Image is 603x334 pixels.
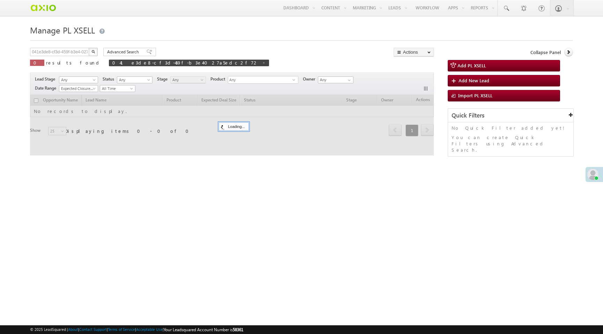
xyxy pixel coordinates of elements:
span: Add New Lead [459,77,489,83]
span: 58361 [233,327,243,332]
span: Product [210,76,228,82]
span: All Time [100,85,133,92]
a: Any [170,76,206,83]
a: Contact Support [79,327,107,332]
a: Acceptable Use [136,327,163,332]
p: You can create Quick Filters using Advanced Search. [452,134,570,153]
div: Loading... [219,122,248,131]
a: Show All Items [344,77,353,84]
span: Manage PL XSELL [30,24,95,36]
img: Search [91,50,95,53]
span: 041e3de8-cf3d-459f-b3e4-027a5edc2f72 [112,60,259,66]
span: Any [117,77,150,83]
span: results found [46,60,102,66]
p: No Quick Filter added yet! [452,125,570,131]
a: Expected Closure Date [59,85,98,92]
a: Any [117,76,152,83]
span: Date Range [35,85,59,91]
span: Owner [303,76,318,82]
button: Actions [394,48,434,56]
input: Type to Search [318,76,353,83]
span: select [292,78,298,81]
div: Quick Filters [448,109,573,122]
a: About [68,327,78,332]
a: Any [59,76,98,83]
a: Terms of Service [108,327,135,332]
span: Status [103,76,117,82]
span: 0 [33,60,41,66]
span: Any [228,76,292,84]
img: Custom Logo [30,2,56,14]
span: © 2025 LeadSquared | | | | | [30,326,243,333]
span: Lead Stage [35,76,58,82]
span: Add PL XSELL [457,62,486,68]
a: All Time [100,85,135,92]
span: Your Leadsquared Account Number is [164,327,243,332]
span: Any [59,77,96,83]
span: Stage [157,76,170,82]
span: Any [171,77,204,83]
span: Expected Closure Date [59,85,96,92]
span: Advanced Search [107,49,141,55]
span: Collapse Panel [530,49,561,55]
span: Import PL XSELL [458,92,492,98]
div: Any [228,76,298,84]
